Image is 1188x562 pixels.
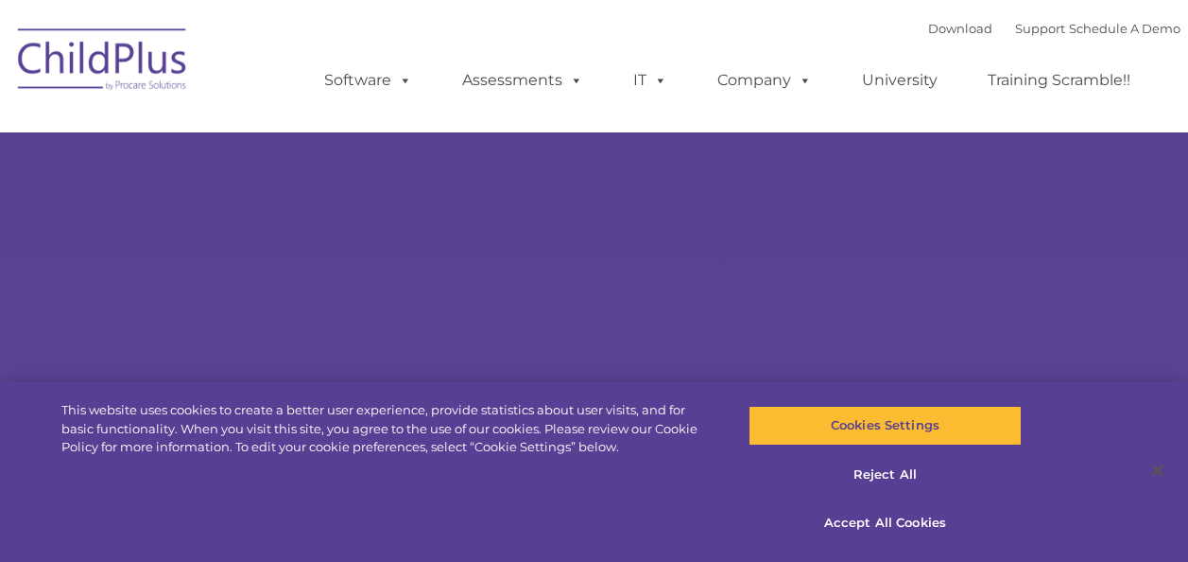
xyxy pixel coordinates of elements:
[843,61,956,99] a: University
[614,61,686,99] a: IT
[1069,21,1180,36] a: Schedule A Demo
[61,401,713,457] div: This website uses cookies to create a better user experience, provide statistics about user visit...
[749,455,1022,495] button: Reject All
[305,61,431,99] a: Software
[928,21,992,36] a: Download
[698,61,831,99] a: Company
[928,21,1180,36] font: |
[9,15,198,110] img: ChildPlus by Procare Solutions
[443,61,602,99] a: Assessments
[1015,21,1065,36] a: Support
[749,503,1022,543] button: Accept All Cookies
[969,61,1149,99] a: Training Scramble!!
[1137,449,1179,491] button: Close
[749,406,1022,446] button: Cookies Settings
